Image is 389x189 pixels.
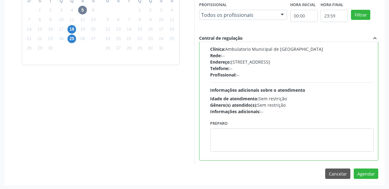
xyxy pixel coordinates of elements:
span: quinta-feira, 4 de setembro de 2025 [67,6,76,14]
span: quinta-feira, 9 de outubro de 2025 [146,15,155,24]
span: terça-feira, 9 de setembro de 2025 [46,15,55,24]
div: Sem restrição [210,95,374,102]
span: sábado, 6 de setembro de 2025 [89,6,98,14]
label: Hora final [321,0,343,10]
div: Ambulatorio Municipal de [GEOGRAPHIC_DATA] [210,46,374,52]
span: segunda-feira, 15 de setembro de 2025 [36,25,44,34]
span: sábado, 27 de setembro de 2025 [89,35,98,43]
span: quinta-feira, 30 de outubro de 2025 [146,44,155,53]
span: sexta-feira, 19 de setembro de 2025 [78,25,87,34]
span: Endereço: [210,59,231,65]
span: quinta-feira, 18 de setembro de 2025 [67,25,76,34]
span: segunda-feira, 13 de outubro de 2025 [114,25,123,34]
span: quinta-feira, 11 de setembro de 2025 [67,15,76,24]
span: domingo, 14 de setembro de 2025 [25,25,33,34]
span: domingo, 26 de outubro de 2025 [103,44,112,53]
label: Hora inicial [290,0,316,10]
span: sábado, 18 de outubro de 2025 [168,25,176,34]
div: -- [210,72,374,78]
i: expand_less [372,35,378,42]
span: Gênero(s) atendido(s): [210,102,257,108]
span: Clínica: [210,46,225,52]
span: quarta-feira, 1 de outubro de 2025 [135,6,144,14]
span: segunda-feira, 20 de outubro de 2025 [114,35,123,43]
div: Central de regulação [199,35,243,42]
span: segunda-feira, 29 de setembro de 2025 [36,44,44,53]
span: sábado, 25 de outubro de 2025 [168,35,176,43]
span: quarta-feira, 10 de setembro de 2025 [57,15,65,24]
div: [STREET_ADDRESS] [210,59,374,65]
span: terça-feira, 21 de outubro de 2025 [125,35,133,43]
button: Cancelar [325,169,350,179]
span: quarta-feira, 24 de setembro de 2025 [57,35,65,43]
button: Agendar [354,169,378,179]
span: domingo, 5 de outubro de 2025 [103,15,112,24]
span: Rede: [210,53,222,58]
label: Preparo [210,119,228,128]
span: sábado, 11 de outubro de 2025 [168,15,176,24]
span: quarta-feira, 29 de outubro de 2025 [135,44,144,53]
span: Informações adicionais sobre o atendimento [210,87,305,93]
input: Selecione o horário [321,10,348,22]
span: quinta-feira, 16 de outubro de 2025 [146,25,155,34]
span: sexta-feira, 10 de outubro de 2025 [157,15,165,24]
span: domingo, 12 de outubro de 2025 [103,25,112,34]
span: quinta-feira, 23 de outubro de 2025 [146,35,155,43]
input: Selecione o horário [290,10,318,22]
span: quarta-feira, 15 de outubro de 2025 [135,25,144,34]
span: domingo, 7 de setembro de 2025 [25,15,33,24]
span: sexta-feira, 31 de outubro de 2025 [157,44,165,53]
span: domingo, 21 de setembro de 2025 [25,35,33,43]
span: Idade de atendimento: [210,96,259,102]
span: terça-feira, 30 de setembro de 2025 [46,44,55,53]
div: -- [210,52,374,59]
span: quarta-feira, 22 de outubro de 2025 [135,35,144,43]
span: quinta-feira, 25 de setembro de 2025 [67,35,76,43]
span: segunda-feira, 27 de outubro de 2025 [114,44,123,53]
span: sexta-feira, 5 de setembro de 2025 [78,6,87,14]
span: terça-feira, 23 de setembro de 2025 [46,35,55,43]
span: sexta-feira, 26 de setembro de 2025 [78,35,87,43]
span: terça-feira, 16 de setembro de 2025 [46,25,55,34]
span: sexta-feira, 12 de setembro de 2025 [78,15,87,24]
span: Informações adicionais: [210,109,260,114]
span: terça-feira, 2 de setembro de 2025 [46,6,55,14]
span: segunda-feira, 8 de setembro de 2025 [36,15,44,24]
div: -- [210,108,374,115]
span: quarta-feira, 17 de setembro de 2025 [57,25,65,34]
span: quarta-feira, 3 de setembro de 2025 [57,6,65,14]
div: Sem restrição [210,102,374,108]
span: segunda-feira, 6 de outubro de 2025 [114,15,123,24]
span: domingo, 19 de outubro de 2025 [103,35,112,43]
div: -- [210,65,374,72]
span: segunda-feira, 22 de setembro de 2025 [36,35,44,43]
span: sexta-feira, 24 de outubro de 2025 [157,35,165,43]
span: sábado, 13 de setembro de 2025 [89,15,98,24]
span: quarta-feira, 8 de outubro de 2025 [135,15,144,24]
span: sábado, 4 de outubro de 2025 [168,6,176,14]
span: terça-feira, 28 de outubro de 2025 [125,44,133,53]
span: terça-feira, 14 de outubro de 2025 [125,25,133,34]
button: Filtrar [351,10,370,20]
span: segunda-feira, 1 de setembro de 2025 [36,6,44,14]
span: Todos os profissionais [201,12,275,18]
label: Profissional [199,0,227,10]
span: quinta-feira, 2 de outubro de 2025 [146,6,155,14]
span: Profissional: [210,72,237,78]
span: sexta-feira, 3 de outubro de 2025 [157,6,165,14]
span: Telefone: [210,65,229,71]
span: sábado, 20 de setembro de 2025 [89,25,98,34]
span: terça-feira, 7 de outubro de 2025 [125,15,133,24]
span: domingo, 28 de setembro de 2025 [25,44,33,53]
span: sexta-feira, 17 de outubro de 2025 [157,25,165,34]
